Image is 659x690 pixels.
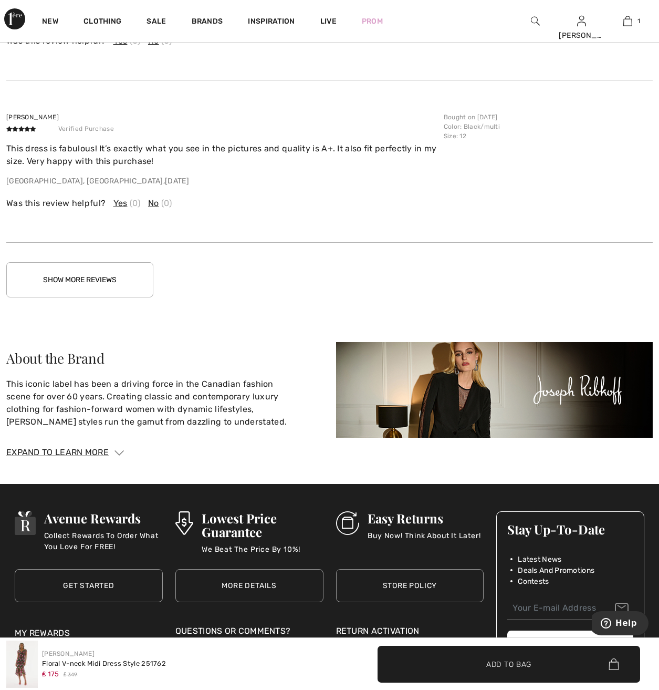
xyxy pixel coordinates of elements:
h3: Avenue Rewards [44,511,163,525]
span: Was this review helpful? [6,197,106,210]
img: Bag.svg [609,658,619,670]
img: Avenue Rewards [15,511,36,535]
a: Return Activation [336,625,484,637]
a: Sale [147,17,166,28]
a: 1 [605,15,650,27]
a: My Rewards [15,628,70,638]
p: This dress is fabulous! It’s exactly what you see in the pictures and quality is A+. It also fit ... [6,142,437,168]
span: [DATE] [165,177,189,186]
span: Yes [113,197,128,210]
a: Prom [362,16,383,27]
a: Clothing [83,17,121,28]
img: About the Brand [336,342,653,438]
span: Size [444,132,456,140]
img: My Bag [623,15,632,27]
a: More Details [175,569,323,602]
span: ₤ 175 [42,670,59,678]
div: About the Brand [6,352,323,365]
span: Latest News [518,554,561,565]
p: Collect Rewards To Order What You Love For FREE! [44,530,163,551]
p: Buy Now! Think About It Later! [368,530,480,551]
input: Your E-mail Address [507,596,633,620]
button: Add to Bag [378,646,640,683]
a: Store Policy [336,569,484,602]
span: Verified Purchase [48,122,124,135]
img: My Info [577,15,586,27]
span: ₤ 349 [64,671,78,679]
p: Bought on [DATE] [444,112,646,122]
div: Questions or Comments? [175,625,323,643]
img: Easy Returns [336,511,360,535]
span: [GEOGRAPHIC_DATA], [GEOGRAPHIC_DATA] [6,177,163,186]
a: [PERSON_NAME] [42,650,95,657]
span: Contests [518,576,549,587]
span: [PERSON_NAME] [6,114,59,121]
p: This iconic label has been a driving force in the Canadian fashion scene for over 60 years. Creat... [6,378,323,428]
p: We Beat The Price By 10%! [202,544,323,565]
a: Live [320,16,337,27]
img: Floral V-Neck Midi Dress Style 251762 [6,641,38,688]
div: Floral V-neck Midi Dress Style 251762 [42,658,166,669]
a: Brands [192,17,223,28]
p: , [6,176,437,187]
iframe: Opens a widget where you can find more information [592,611,648,637]
span: Add to Bag [486,658,531,670]
span: Inspiration [248,17,295,28]
div: [PERSON_NAME] [559,30,604,41]
span: 1 [637,16,640,26]
a: Get Started [15,569,163,602]
a: New [42,17,58,28]
h3: Stay Up-To-Date [507,522,633,536]
span: (0) [161,197,172,210]
span: No [148,197,159,210]
button: Subscribe [507,631,633,658]
img: Lowest Price Guarantee [175,511,193,535]
p: : 12 [444,131,646,141]
button: Show More Reviews [6,262,153,297]
img: 1ère Avenue [4,8,25,29]
img: Arrow1.svg [114,450,124,456]
a: Sign In [577,16,586,26]
span: Color [444,123,461,130]
span: (0) [130,197,141,210]
div: Expand to Learn More [6,446,653,459]
h3: Easy Returns [368,511,480,525]
span: Deals And Promotions [518,565,594,576]
h3: Lowest Price Guarantee [202,511,323,539]
p: : Black/multi [444,122,646,131]
img: search the website [531,15,540,27]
